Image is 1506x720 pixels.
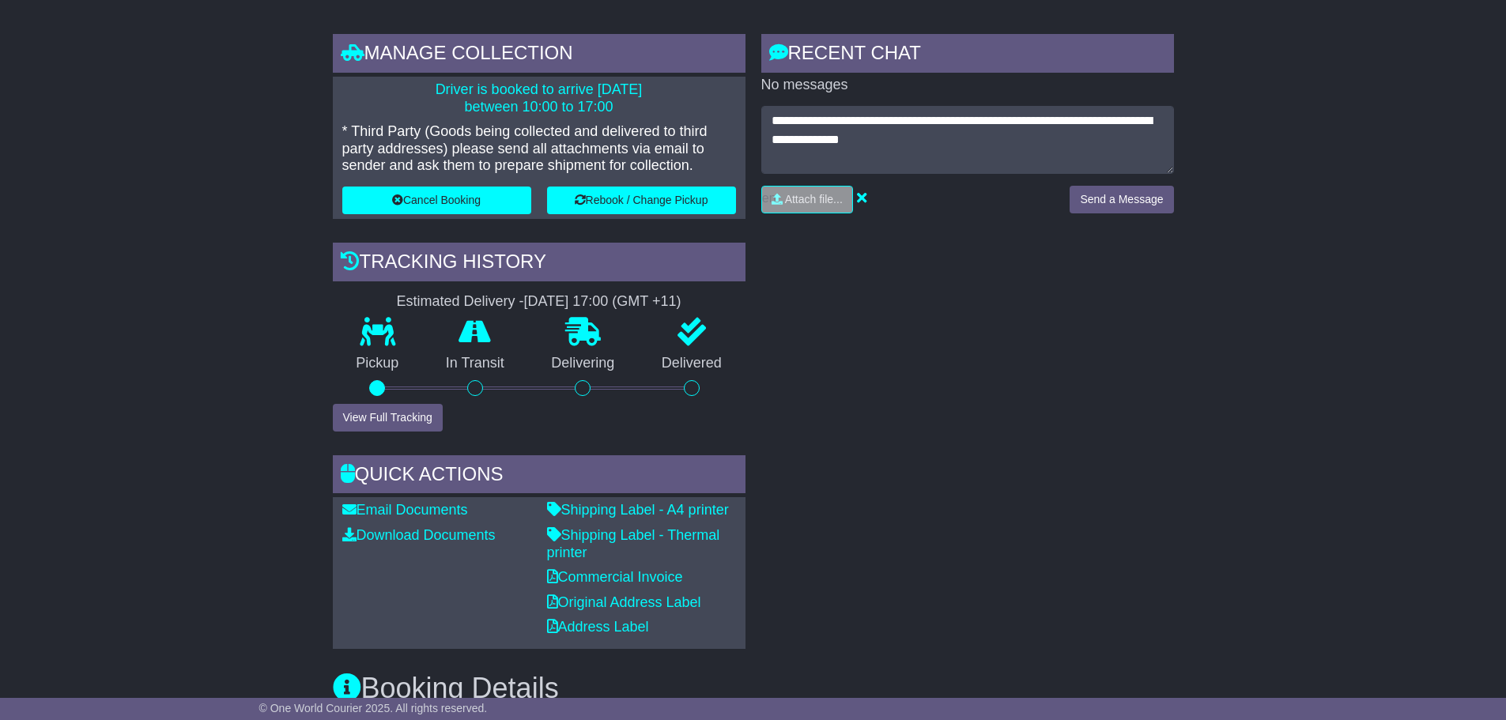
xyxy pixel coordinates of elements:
[547,594,701,610] a: Original Address Label
[342,187,531,214] button: Cancel Booking
[761,77,1174,94] p: No messages
[342,123,736,175] p: * Third Party (Goods being collected and delivered to third party addresses) please send all atta...
[1070,186,1173,213] button: Send a Message
[547,569,683,585] a: Commercial Invoice
[524,293,681,311] div: [DATE] 17:00 (GMT +11)
[528,355,639,372] p: Delivering
[333,355,423,372] p: Pickup
[342,81,736,115] p: Driver is booked to arrive [DATE] between 10:00 to 17:00
[547,619,649,635] a: Address Label
[333,404,443,432] button: View Full Tracking
[638,355,745,372] p: Delivered
[333,243,745,285] div: Tracking history
[547,527,720,560] a: Shipping Label - Thermal printer
[333,673,1174,704] h3: Booking Details
[342,527,496,543] a: Download Documents
[422,355,528,372] p: In Transit
[342,502,468,518] a: Email Documents
[547,187,736,214] button: Rebook / Change Pickup
[547,502,729,518] a: Shipping Label - A4 printer
[333,34,745,77] div: Manage collection
[333,455,745,498] div: Quick Actions
[259,702,488,714] span: © One World Courier 2025. All rights reserved.
[761,34,1174,77] div: RECENT CHAT
[333,293,745,311] div: Estimated Delivery -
